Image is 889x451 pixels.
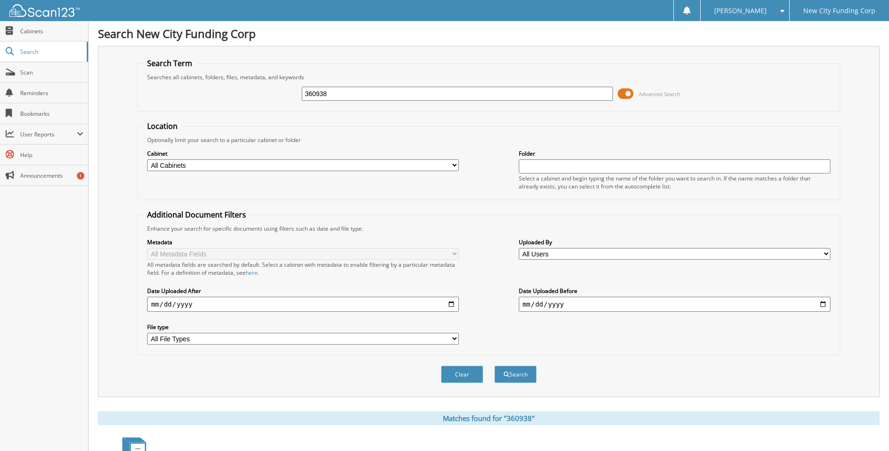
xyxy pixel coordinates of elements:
[20,110,83,118] span: Bookmarks
[494,366,537,383] button: Search
[98,26,880,41] h1: Search New City Funding Corp
[142,121,182,131] legend: Location
[20,130,77,138] span: User Reports
[519,287,830,295] label: Date Uploaded Before
[142,210,251,220] legend: Additional Document Filters
[147,261,459,277] div: All metadata fields are searched by default. Select a cabinet with metadata to enable filtering b...
[20,48,82,56] span: Search
[147,238,459,246] label: Metadata
[9,4,80,17] img: scan123-logo-white.svg
[20,151,83,159] span: Help
[98,411,880,425] div: Matches found for "360938"
[147,150,459,158] label: Cabinet
[714,8,767,14] span: [PERSON_NAME]
[246,269,258,277] a: here
[519,297,830,312] input: end
[519,150,830,158] label: Folder
[142,136,835,144] div: Optionally limit your search to a particular cabinet or folder
[142,58,197,68] legend: Search Term
[147,297,459,312] input: start
[803,8,875,14] span: New City Funding Corp
[639,90,680,98] span: Advanced Search
[142,225,835,233] div: Enhance your search for specific documents using filters such as date and file type.
[20,172,83,180] span: Announcements
[147,287,459,295] label: Date Uploaded After
[77,172,84,180] div: 1
[441,366,483,383] button: Clear
[142,73,835,81] div: Searches all cabinets, folders, files, metadata, and keywords
[147,323,459,331] label: File type
[20,68,83,76] span: Scan
[20,27,83,35] span: Cabinets
[519,174,830,190] div: Select a cabinet and begin typing the name of the folder you want to search in. If the name match...
[519,238,830,246] label: Uploaded By
[20,89,83,97] span: Reminders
